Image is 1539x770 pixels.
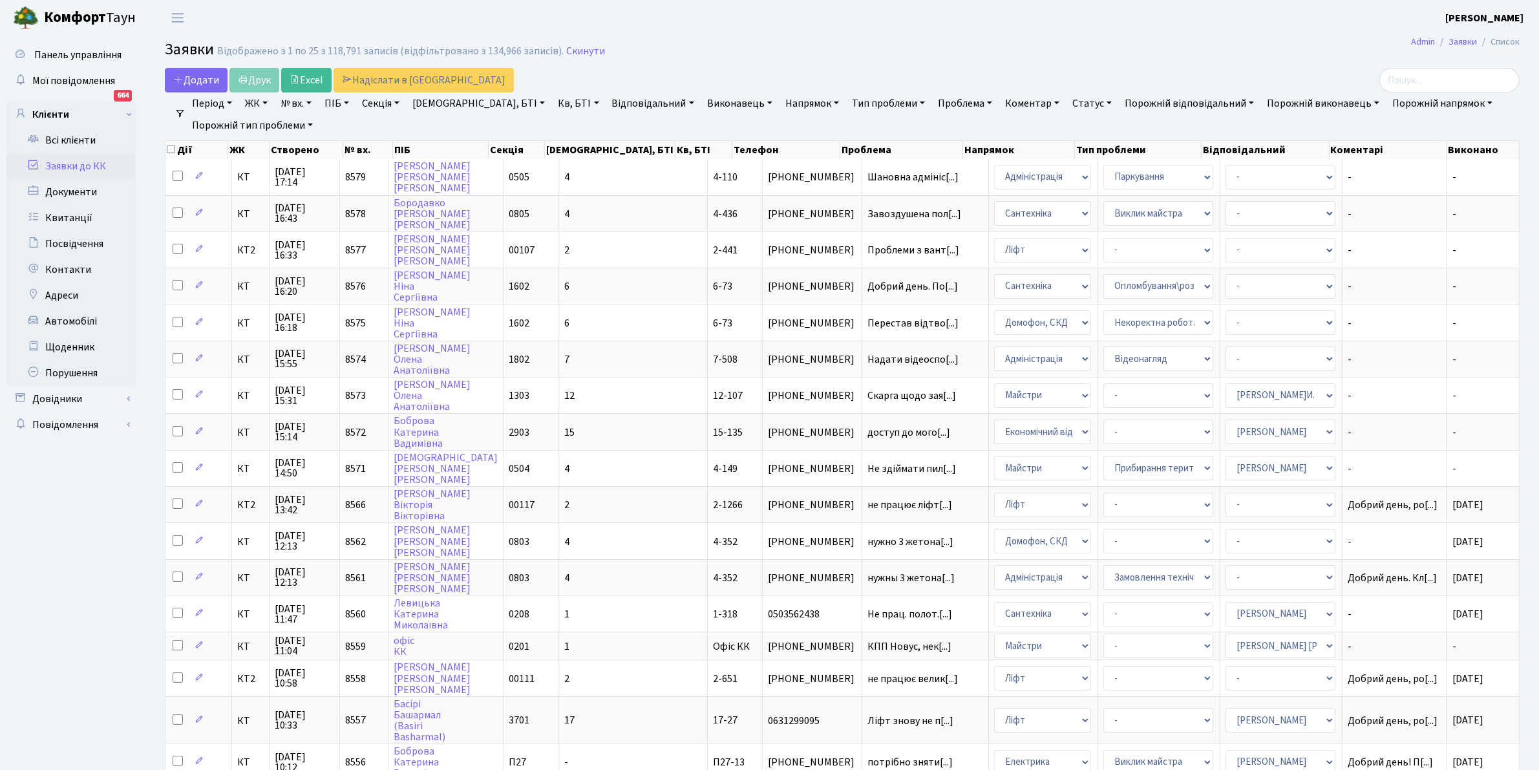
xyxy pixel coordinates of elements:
a: Заявки до КК [6,153,136,179]
span: - [1348,318,1441,328]
span: Панель управління [34,48,122,62]
span: 1 [564,607,569,621]
span: [DATE] 10:33 [275,710,334,731]
span: [PHONE_NUMBER] [768,318,856,328]
span: 6 [564,279,569,294]
span: Добрий день, ро[...] [1348,714,1438,728]
span: 8575 [345,316,366,330]
a: Тип проблеми [847,92,930,114]
span: [PHONE_NUMBER] [768,390,856,401]
span: 4-352 [713,535,738,549]
a: БасіріБашармал(BasiriBasharmal) [394,697,445,744]
span: 8559 [345,639,366,654]
span: Добрий день! П[...] [1348,755,1433,769]
span: 1-318 [713,607,738,621]
span: - [564,755,568,769]
a: [PERSON_NAME]ОленаАнатоліївна [394,378,471,414]
span: 2-651 [713,672,738,686]
span: 8573 [345,389,366,403]
span: Не прац. полот.[...] [867,607,952,621]
span: Перестав відтво[...] [867,316,959,330]
span: - [1452,279,1456,294]
a: Порожній відповідальний [1120,92,1259,114]
a: Порушення [6,360,136,386]
th: Тип проблеми [1075,141,1202,159]
span: [PHONE_NUMBER] [768,209,856,219]
th: [DEMOGRAPHIC_DATA], БТІ [545,141,675,159]
span: 0504 [509,462,529,476]
a: ЖК [240,92,273,114]
span: 0208 [509,607,529,621]
span: 12-107 [713,389,743,403]
span: 1 [564,639,569,654]
span: Добрий день, ро[...] [1348,672,1438,686]
th: Напрямок [963,141,1075,159]
span: 4-436 [713,207,738,221]
span: 2 [564,498,569,512]
span: КТ [237,390,264,401]
span: [DATE] 10:58 [275,668,334,689]
span: Добрий день. Кл[...] [1348,571,1437,585]
span: 8566 [345,498,366,512]
a: [PERSON_NAME][PERSON_NAME][PERSON_NAME] [394,560,471,596]
th: Виконано [1447,141,1520,159]
span: Додати [173,73,219,87]
a: [PERSON_NAME]ОленаАнатоліївна [394,341,471,378]
a: [PERSON_NAME] [1445,10,1523,26]
span: - [1348,245,1441,255]
span: 2-441 [713,243,738,257]
span: 0803 [509,535,529,549]
span: 8556 [345,755,366,769]
span: - [1452,207,1456,221]
span: 3701 [509,714,529,728]
th: Секція [489,141,545,159]
span: Заявки [165,38,214,61]
span: 4 [564,462,569,476]
a: Посвідчення [6,231,136,257]
span: [DATE] 15:55 [275,348,334,369]
a: Повідомлення [6,412,136,438]
nav: breadcrumb [1392,28,1539,56]
span: - [1452,639,1456,654]
a: ПІБ [319,92,354,114]
a: [PERSON_NAME][PERSON_NAME][PERSON_NAME] [394,159,471,195]
span: КТ [237,716,264,726]
span: [DATE] [1452,755,1483,769]
a: Admin [1411,35,1435,48]
span: 4-149 [713,462,738,476]
a: [DEMOGRAPHIC_DATA][PERSON_NAME][PERSON_NAME] [394,451,498,487]
span: 8577 [345,243,366,257]
span: КТ2 [237,245,264,255]
span: КТ2 [237,500,264,510]
b: [PERSON_NAME] [1445,11,1523,25]
span: - [1348,609,1441,619]
span: [DATE] 11:04 [275,636,334,656]
span: 15 [564,425,575,440]
a: Панель управління [6,42,136,68]
a: Клієнти [6,102,136,127]
a: БоброваКатеринаВадимівна [394,414,443,451]
a: Мої повідомлення664 [6,68,136,94]
span: 15-135 [713,425,743,440]
a: Секція [357,92,405,114]
th: Телефон [732,141,841,159]
a: Порожній тип проблеми [187,114,318,136]
span: [DATE] [1452,714,1483,728]
span: 7 [564,352,569,367]
a: Щоденник [6,334,136,360]
span: Добрий день, ро[...] [1348,498,1438,512]
span: Мої повідомлення [32,74,115,88]
span: [PHONE_NUMBER] [768,281,856,292]
button: Переключити навігацію [162,7,194,28]
a: Додати [165,68,228,92]
a: Скинути [566,45,605,58]
input: Пошук... [1379,68,1520,92]
a: Період [187,92,237,114]
th: ЖК [228,141,270,159]
th: ПІБ [393,141,489,159]
a: № вх. [275,92,317,114]
span: - [1348,209,1441,219]
th: Проблема [840,141,963,159]
span: 12 [564,389,575,403]
span: - [1452,243,1456,257]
